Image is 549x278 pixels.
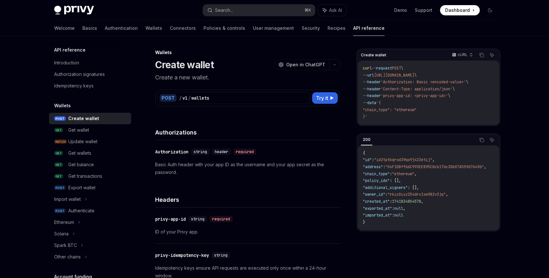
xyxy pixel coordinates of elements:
span: }' [363,114,367,119]
a: Connectors [170,20,196,36]
div: Update wallet [68,138,97,145]
a: Policies & controls [204,20,245,36]
p: cURL [458,52,468,57]
span: , [446,192,448,197]
span: GET [54,162,63,167]
a: PATCHUpdate wallet [49,136,131,147]
span: \ [448,93,450,98]
a: User management [253,20,294,36]
span: { [363,151,365,156]
span: GET [54,151,63,156]
div: Get wallet [68,126,89,134]
span: POST [392,66,401,71]
a: Welcome [54,20,75,36]
span: "policy_ids" [363,178,390,183]
div: Wallets [155,49,340,56]
span: 'Content-Type: application/json' [381,86,453,92]
button: Try it [312,92,338,104]
span: string [194,149,207,154]
a: GETGet balance [49,159,131,170]
div: Solana [54,230,69,238]
div: privy-idempotency-key [155,252,209,258]
span: POST [54,185,66,190]
h4: Headers [155,195,340,204]
div: wallets [191,95,209,101]
a: POSTAuthenticate [49,205,131,217]
div: Get balance [68,161,94,168]
span: "0xF1DBff66C993EE895C8cb176c30b07A559d76496" [385,164,484,169]
span: \ [466,79,468,85]
div: required [210,216,233,222]
div: Search... [215,6,233,14]
span: , [414,171,417,176]
span: --request [372,66,392,71]
span: "exported_at" [363,206,392,211]
span: 'Authorization: Basic <encoded-value>' [381,79,466,85]
span: : [383,164,385,169]
span: "created_at" [363,199,390,204]
span: : [390,171,392,176]
button: cURL [448,50,476,61]
a: Recipes [328,20,345,36]
button: Ask AI [488,51,496,59]
a: POSTCreate wallet [49,113,131,124]
div: / [188,95,191,101]
a: Basics [82,20,97,36]
span: --url [363,73,374,78]
a: Dashboard [440,5,480,15]
span: "imported_at" [363,213,392,218]
div: Authorization [155,149,188,155]
span: --data [363,100,376,105]
div: Authorization signatures [54,70,105,78]
span: "owner_id" [363,192,385,197]
span: 'privy-app-id: <privy-app-id>' [381,93,448,98]
span: "address" [363,164,383,169]
span: : [], [408,185,419,190]
h4: Authorizations [155,128,340,137]
div: Get transactions [68,172,102,180]
span: --header [363,86,381,92]
span: header [215,149,228,154]
div: required [233,149,256,155]
a: Authorization signatures [49,69,131,80]
span: : [], [390,178,401,183]
p: Basic Auth header with your app ID as the username and your app secret as the password. [155,161,340,176]
a: Idempotency keys [49,80,131,92]
button: Ask AI [488,136,496,144]
div: POST [160,94,177,102]
span: curl [363,66,372,71]
h5: Wallets [54,102,71,110]
span: : [372,157,374,162]
span: \ [453,86,455,92]
span: : [390,199,392,204]
span: Create wallet [361,53,386,58]
div: Import wallet [54,195,81,203]
button: Toggle dark mode [485,5,495,15]
div: Authenticate [68,207,95,215]
span: : [392,206,394,211]
span: PATCH [54,139,67,144]
div: Get wallets [68,149,91,157]
span: --header [363,79,381,85]
img: dark logo [54,6,94,15]
p: Create a new wallet. [155,73,340,82]
div: privy-app-id [155,216,186,222]
span: "ethereum" [392,171,414,176]
span: "chain_type": "ethereum" [363,107,417,112]
span: } [363,220,365,225]
a: Support [415,7,432,13]
span: GET [54,128,63,133]
a: Wallets [146,20,162,36]
span: --header [363,93,381,98]
span: , [403,206,405,211]
span: , [421,199,423,204]
button: Search...⌘K [203,4,315,16]
span: \ [401,66,403,71]
span: : [385,192,387,197]
span: "additional_signers" [363,185,408,190]
a: Authentication [105,20,138,36]
span: POST [54,208,66,213]
span: : [392,213,394,218]
a: API reference [353,20,385,36]
h5: API reference [54,46,86,54]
